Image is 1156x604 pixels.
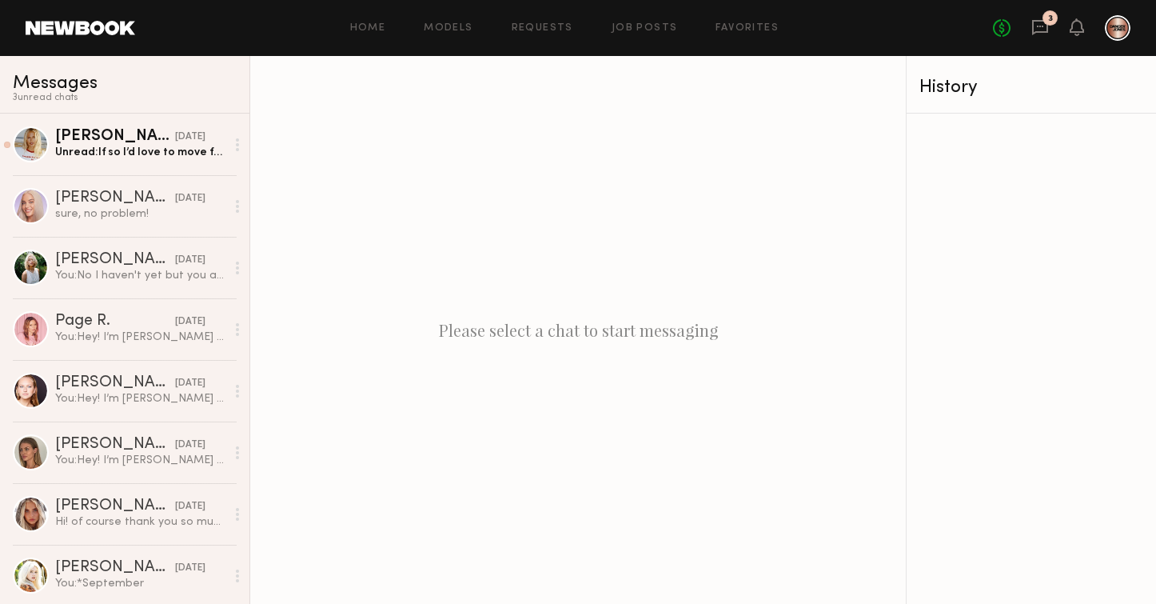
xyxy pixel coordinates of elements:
[175,253,205,268] div: [DATE]
[1031,18,1049,38] a: 3
[512,23,573,34] a: Requests
[55,453,225,468] div: You: Hey! I’m [PERSON_NAME] (@doug_theo on Instagram), Director of Education at [PERSON_NAME]. I’...
[175,191,205,206] div: [DATE]
[55,129,175,145] div: [PERSON_NAME]
[55,576,225,591] div: You: *September
[175,499,205,514] div: [DATE]
[55,268,225,283] div: You: No I haven't yet but you are booked for the day! We are prepping for an event this weekend s...
[55,190,175,206] div: [PERSON_NAME]
[55,330,225,345] div: You: Hey! I’m [PERSON_NAME] (@doug_theo on Instagram), Director of Education at [PERSON_NAME]. I’...
[55,560,175,576] div: [PERSON_NAME]
[175,130,205,145] div: [DATE]
[55,498,175,514] div: [PERSON_NAME]
[612,23,678,34] a: Job Posts
[13,74,98,93] span: Messages
[424,23,472,34] a: Models
[350,23,386,34] a: Home
[55,314,175,330] div: Page R.
[55,391,225,406] div: You: Hey! I’m [PERSON_NAME] (@doug_theo on Instagram), Director of Education at [PERSON_NAME]. I’...
[919,78,1143,97] div: History
[55,145,225,160] div: Unread: If so I’d love to move forward! Full name: [PERSON_NAME] [EMAIL_ADDRESS][DOMAIN_NAME] 443...
[175,438,205,453] div: [DATE]
[55,514,225,530] div: Hi! of course thank you so much for getting back! I am not available on 9/15 anymore i’m so sorry...
[175,561,205,576] div: [DATE]
[55,375,175,391] div: [PERSON_NAME]
[55,252,175,268] div: [PERSON_NAME]
[175,376,205,391] div: [DATE]
[55,437,175,453] div: [PERSON_NAME]
[175,314,205,330] div: [DATE]
[250,56,906,604] div: Please select a chat to start messaging
[55,206,225,222] div: sure, no problem!
[1048,14,1053,23] div: 3
[716,23,779,34] a: Favorites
